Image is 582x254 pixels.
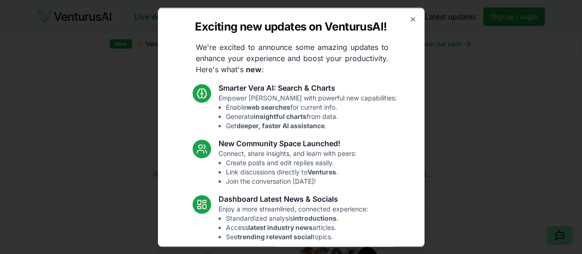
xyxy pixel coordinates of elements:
[246,64,262,74] strong: new
[246,103,290,111] strong: web searches
[219,93,397,130] p: Empower [PERSON_NAME] with powerful new capabilities:
[248,223,313,231] strong: latest industry news
[219,149,357,186] p: Connect, share insights, and learn with peers:
[226,121,397,130] li: Get .
[219,193,368,204] h3: Dashboard Latest News & Socials
[219,204,368,241] p: Enjoy a more streamlined, connected experience:
[226,158,357,167] li: Create posts and edit replies easily.
[226,232,368,241] li: See topics.
[238,232,313,240] strong: trending relevant social
[307,167,336,175] strong: Ventures
[188,41,396,74] p: We're excited to announce some amazing updates to enhance your experience and boost your producti...
[293,214,337,222] strong: introductions
[237,121,325,129] strong: deeper, faster AI assistance
[226,223,368,232] li: Access articles.
[219,82,397,93] h3: Smarter Vera AI: Search & Charts
[195,19,387,34] h2: Exciting new updates on VenturusAI!
[226,176,357,186] li: Join the conversation [DATE]!
[226,167,357,176] li: Link discussions directly to .
[226,213,368,223] li: Standardized analysis .
[226,102,397,112] li: Enable for current info.
[219,137,357,149] h3: New Community Space Launched!
[254,112,307,120] strong: insightful charts
[226,112,397,121] li: Generate from data.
